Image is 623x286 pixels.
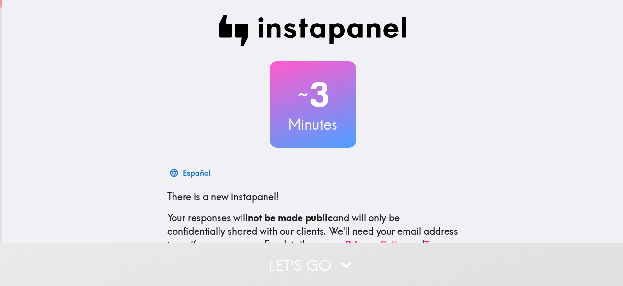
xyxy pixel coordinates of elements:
[270,75,356,114] h2: 3
[167,191,279,203] span: There is a new instapanel!
[219,15,407,46] img: Instapanel
[345,238,407,250] a: Privacy Policy
[424,238,451,250] a: Terms
[183,166,210,179] div: Español
[248,212,333,224] b: not be made public
[270,114,356,134] h3: Minutes
[296,80,310,109] span: ~
[167,163,214,182] button: Español
[167,211,459,251] p: Your responses will and will only be confidentially shared with our clients. We'll need your emai...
